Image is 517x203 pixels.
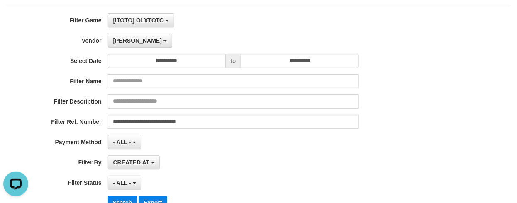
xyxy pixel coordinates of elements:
[108,176,141,190] button: - ALL -
[113,159,150,166] span: CREATED AT
[113,139,132,145] span: - ALL -
[113,17,164,24] span: [ITOTO] OLXTOTO
[108,13,175,27] button: [ITOTO] OLXTOTO
[108,34,172,48] button: [PERSON_NAME]
[3,3,28,28] button: Open LiveChat chat widget
[113,179,132,186] span: - ALL -
[108,135,141,149] button: - ALL -
[108,155,160,169] button: CREATED AT
[226,54,241,68] span: to
[113,37,162,44] span: [PERSON_NAME]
